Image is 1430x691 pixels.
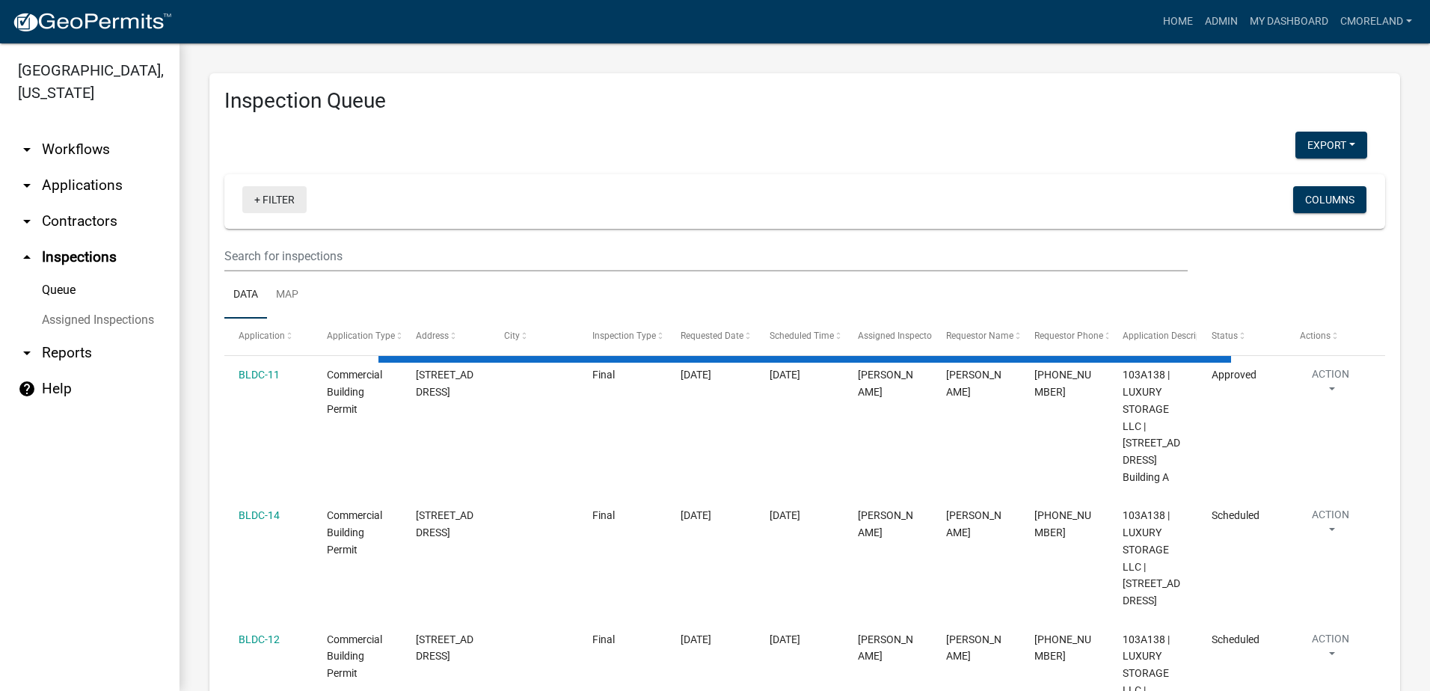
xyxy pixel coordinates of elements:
[681,369,711,381] span: 10/06/2022
[844,319,932,354] datatable-header-cell: Assigned Inspector
[858,633,913,663] span: Michele Rivera
[327,509,382,556] span: Commercial Building Permit
[239,509,280,521] a: BLDC-14
[1295,132,1367,159] button: Export
[416,331,449,341] span: Address
[1034,509,1091,538] span: 706-713-1059
[18,248,36,266] i: arrow_drop_up
[946,509,1001,538] span: Clint Milford
[1123,509,1180,606] span: 103A138 | LUXURY STORAGE LLC | 626 Old Phoenix Rd Building H
[578,319,666,354] datatable-header-cell: Inspection Type
[224,319,313,354] datatable-header-cell: Application
[1293,186,1366,213] button: Columns
[224,88,1385,114] h3: Inspection Queue
[858,369,913,398] span: Michele Rivera
[1197,319,1285,354] datatable-header-cell: Status
[504,331,520,341] span: City
[18,212,36,230] i: arrow_drop_down
[239,331,285,341] span: Application
[1334,7,1418,36] a: cmoreland
[770,631,829,648] div: [DATE]
[858,331,935,341] span: Assigned Inspector
[592,369,615,381] span: Final
[1020,319,1108,354] datatable-header-cell: Requestor Phone
[681,331,743,341] span: Requested Date
[1212,369,1256,381] span: Approved
[242,186,307,213] a: + Filter
[239,633,280,645] a: BLDC-12
[224,271,267,319] a: Data
[592,509,615,521] span: Final
[1212,331,1238,341] span: Status
[1034,369,1091,398] span: 706-713-1059
[1286,319,1374,354] datatable-header-cell: Actions
[401,319,489,354] datatable-header-cell: Address
[1300,507,1361,544] button: Action
[1034,633,1091,663] span: 706-713-1059
[490,319,578,354] datatable-header-cell: City
[416,509,473,538] span: 626 OLD PHOENIX RD
[1300,631,1361,669] button: Action
[1300,366,1361,404] button: Action
[18,380,36,398] i: help
[1199,7,1244,36] a: Admin
[1123,369,1180,483] span: 103A138 | LUXURY STORAGE LLC | 626 Old Phoenix Rd. Building A
[592,331,656,341] span: Inspection Type
[1244,7,1334,36] a: My Dashboard
[932,319,1020,354] datatable-header-cell: Requestor Name
[1157,7,1199,36] a: Home
[416,633,473,663] span: 626 OLD PHOENIX RD
[946,633,1001,663] span: Clint Milford
[1123,331,1217,341] span: Application Description
[327,331,395,341] span: Application Type
[416,369,473,398] span: 626 OLD PHOENIX RD
[592,633,615,645] span: Final
[267,271,307,319] a: Map
[18,176,36,194] i: arrow_drop_down
[755,319,843,354] datatable-header-cell: Scheduled Time
[18,344,36,362] i: arrow_drop_down
[770,366,829,384] div: [DATE]
[946,331,1013,341] span: Requestor Name
[666,319,755,354] datatable-header-cell: Requested Date
[1034,331,1103,341] span: Requestor Phone
[224,241,1188,271] input: Search for inspections
[858,509,913,538] span: Michele Rivera
[681,509,711,521] span: 10/12/2022
[313,319,401,354] datatable-header-cell: Application Type
[770,507,829,524] div: [DATE]
[946,369,1001,398] span: Clinton
[1212,509,1259,521] span: Scheduled
[239,369,280,381] a: BLDC-11
[1300,331,1331,341] span: Actions
[327,633,382,680] span: Commercial Building Permit
[1108,319,1197,354] datatable-header-cell: Application Description
[18,141,36,159] i: arrow_drop_down
[327,369,382,415] span: Commercial Building Permit
[681,633,711,645] span: 10/13/2022
[1212,633,1259,645] span: Scheduled
[770,331,834,341] span: Scheduled Time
